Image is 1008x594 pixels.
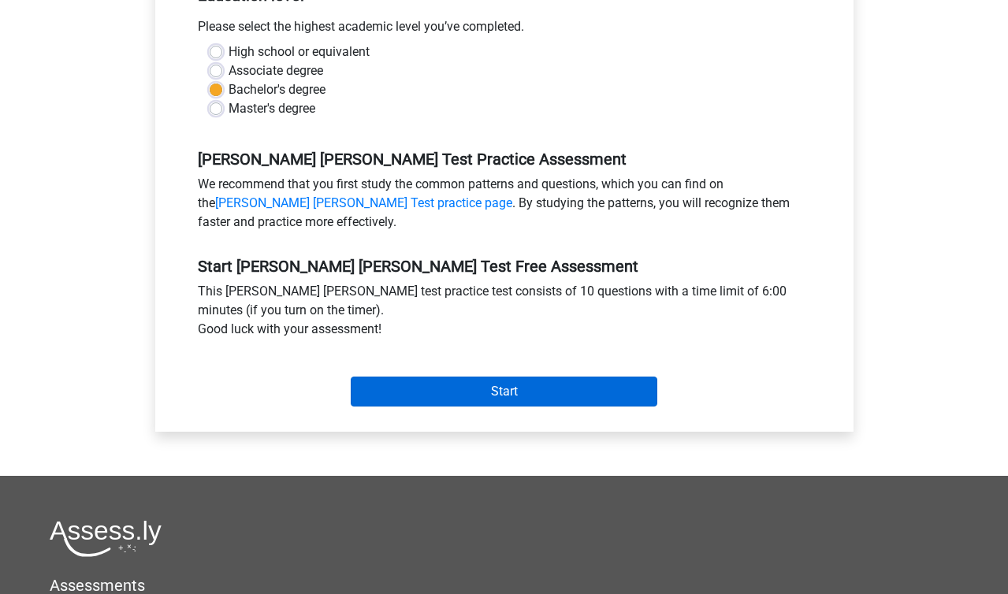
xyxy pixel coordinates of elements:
[198,150,811,169] h5: [PERSON_NAME] [PERSON_NAME] Test Practice Assessment
[186,17,823,43] div: Please select the highest academic level you’ve completed.
[215,195,512,210] a: [PERSON_NAME] [PERSON_NAME] Test practice page
[351,377,657,407] input: Start
[186,175,823,238] div: We recommend that you first study the common patterns and questions, which you can find on the . ...
[229,43,370,61] label: High school or equivalent
[186,282,823,345] div: This [PERSON_NAME] [PERSON_NAME] test practice test consists of 10 questions with a time limit of...
[50,520,162,557] img: Assessly logo
[229,99,315,118] label: Master's degree
[229,80,325,99] label: Bachelor's degree
[229,61,323,80] label: Associate degree
[198,257,811,276] h5: Start [PERSON_NAME] [PERSON_NAME] Test Free Assessment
